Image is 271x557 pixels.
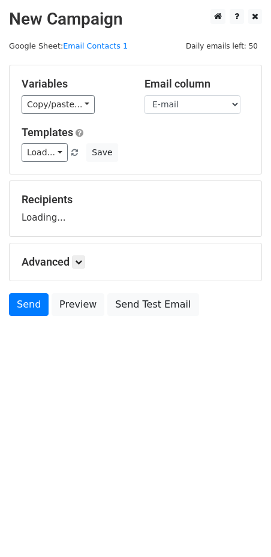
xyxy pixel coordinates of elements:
span: Daily emails left: 50 [182,40,262,53]
a: Templates [22,126,73,139]
h2: New Campaign [9,9,262,29]
h5: Variables [22,77,127,91]
h5: Advanced [22,255,249,269]
a: Send Test Email [107,293,198,316]
h5: Recipients [22,193,249,206]
a: Preview [52,293,104,316]
a: Copy/paste... [22,95,95,114]
a: Send [9,293,49,316]
div: Loading... [22,193,249,224]
a: Load... [22,143,68,162]
a: Email Contacts 1 [63,41,128,50]
button: Save [86,143,118,162]
small: Google Sheet: [9,41,128,50]
a: Daily emails left: 50 [182,41,262,50]
h5: Email column [144,77,249,91]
